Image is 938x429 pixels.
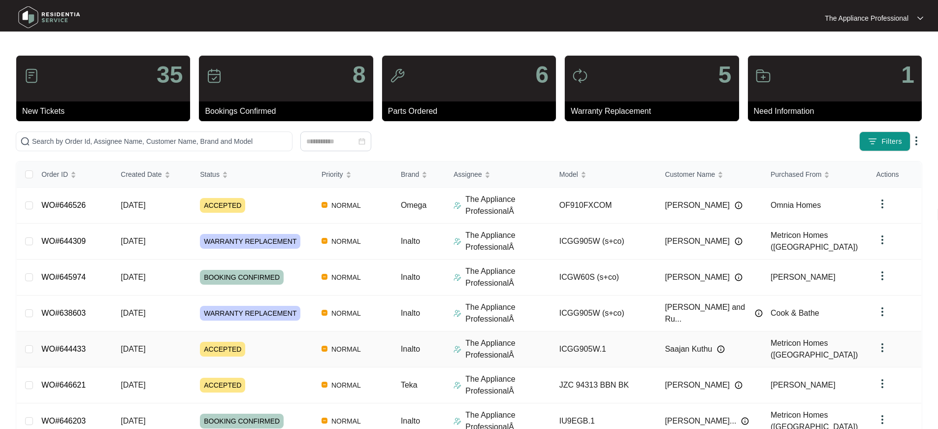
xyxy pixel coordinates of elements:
[876,234,888,246] img: dropdown arrow
[551,162,657,188] th: Model
[200,198,245,213] span: ACCEPTED
[401,417,420,425] span: Inalto
[755,309,763,317] img: Info icon
[763,162,869,188] th: Purchased From
[401,169,419,180] span: Brand
[41,201,86,209] a: WO#646526
[665,235,730,247] span: [PERSON_NAME]
[322,382,327,388] img: Vercel Logo
[741,417,749,425] img: Info icon
[41,169,68,180] span: Order ID
[200,169,220,180] span: Status
[718,63,732,87] p: 5
[754,105,922,117] p: Need Information
[665,343,712,355] span: Saajan Kuthu
[453,201,461,209] img: Assigner Icon
[453,417,461,425] img: Assigner Icon
[453,309,461,317] img: Assigner Icon
[41,273,86,281] a: WO#645974
[121,273,145,281] span: [DATE]
[327,379,365,391] span: NORMAL
[401,309,420,317] span: Inalto
[665,169,715,180] span: Customer Name
[571,105,739,117] p: Warranty Replacement
[876,306,888,318] img: dropdown arrow
[322,202,327,208] img: Vercel Logo
[200,378,245,393] span: ACCEPTED
[322,418,327,424] img: Vercel Logo
[200,306,300,321] span: WARRANTY REPLACEMENT
[24,68,39,84] img: icon
[322,310,327,316] img: Vercel Logo
[465,265,551,289] p: The Appliance ProfessionalÂ
[200,342,245,357] span: ACCEPTED
[322,238,327,244] img: Vercel Logo
[771,169,821,180] span: Purchased From
[22,105,190,117] p: New Tickets
[825,13,908,23] p: The Appliance Professional
[453,273,461,281] img: Assigner Icon
[33,162,113,188] th: Order ID
[121,169,162,180] span: Created Date
[200,414,284,429] span: BOOKING CONFIRMED
[876,270,888,282] img: dropdown arrow
[771,273,836,281] span: [PERSON_NAME]
[327,235,365,247] span: NORMAL
[551,367,657,403] td: JZC 94313 BBN BK
[121,201,145,209] span: [DATE]
[771,309,819,317] span: Cook & Bathe
[771,201,821,209] span: Omnia Homes
[322,169,343,180] span: Priority
[41,417,86,425] a: WO#646203
[453,381,461,389] img: Assigner Icon
[157,63,183,87] p: 35
[41,345,86,353] a: WO#644433
[859,132,910,151] button: filter iconFilters
[771,339,858,359] span: Metricon Homes ([GEOGRAPHIC_DATA])
[535,63,549,87] p: 6
[559,169,578,180] span: Model
[665,379,730,391] span: [PERSON_NAME]
[32,136,288,147] input: Search by Order Id, Assignee Name, Customer Name, Brand and Model
[572,68,588,84] img: icon
[327,307,365,319] span: NORMAL
[465,230,551,253] p: The Appliance ProfessionalÂ
[121,345,145,353] span: [DATE]
[869,162,921,188] th: Actions
[388,105,556,117] p: Parts Ordered
[453,169,482,180] span: Assignee
[401,381,418,389] span: Teka
[876,414,888,426] img: dropdown arrow
[121,237,145,245] span: [DATE]
[876,378,888,390] img: dropdown arrow
[665,199,730,211] span: [PERSON_NAME]
[665,271,730,283] span: [PERSON_NAME]
[121,417,145,425] span: [DATE]
[665,301,750,325] span: [PERSON_NAME] and Ru...
[206,68,222,84] img: icon
[327,271,365,283] span: NORMAL
[113,162,192,188] th: Created Date
[665,415,736,427] span: [PERSON_NAME]...
[551,224,657,260] td: ICGG905W (s+co)
[322,346,327,352] img: Vercel Logo
[881,136,902,147] span: Filters
[41,237,86,245] a: WO#644309
[453,345,461,353] img: Assigner Icon
[401,201,426,209] span: Omega
[551,296,657,331] td: ICGG905W (s+co)
[453,237,461,245] img: Assigner Icon
[657,162,763,188] th: Customer Name
[755,68,771,84] img: icon
[551,331,657,367] td: ICGG905W.1
[192,162,314,188] th: Status
[322,274,327,280] img: Vercel Logo
[465,337,551,361] p: The Appliance ProfessionalÂ
[327,343,365,355] span: NORMAL
[401,273,420,281] span: Inalto
[901,63,914,87] p: 1
[327,199,365,211] span: NORMAL
[465,301,551,325] p: The Appliance ProfessionalÂ
[446,162,551,188] th: Assignee
[121,309,145,317] span: [DATE]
